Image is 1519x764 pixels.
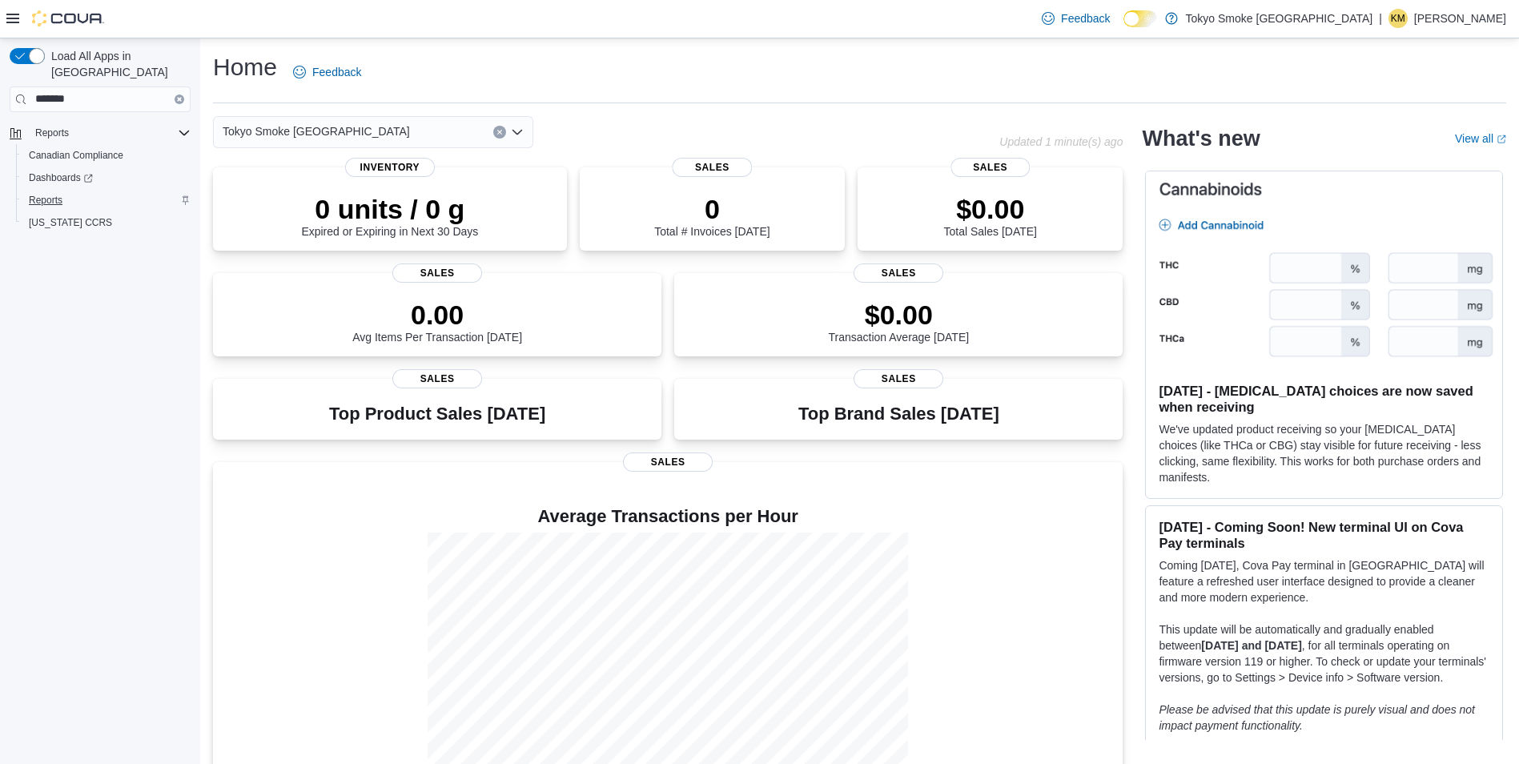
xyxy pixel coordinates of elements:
h3: [DATE] - Coming Soon! New terminal UI on Cova Pay terminals [1159,519,1489,551]
p: 0 [654,193,770,225]
span: Sales [854,263,943,283]
span: Reports [22,191,191,210]
a: Feedback [287,56,368,88]
div: Total Sales [DATE] [944,193,1037,238]
span: [US_STATE] CCRS [29,216,112,229]
span: Dark Mode [1123,27,1124,28]
span: Reports [29,123,191,143]
p: $0.00 [829,299,970,331]
span: KM [1391,9,1405,28]
span: Sales [854,369,943,388]
p: We've updated product receiving so your [MEDICAL_DATA] choices (like THCa or CBG) stay visible fo... [1159,421,1489,485]
span: Washington CCRS [22,213,191,232]
div: Expired or Expiring in Next 30 Days [301,193,478,238]
a: View allExternal link [1455,132,1506,145]
button: Reports [3,122,197,144]
a: Reports [22,191,69,210]
div: Krista Maitland [1388,9,1408,28]
button: Reports [29,123,75,143]
button: Clear input [493,126,506,139]
h2: What's new [1142,126,1260,151]
button: Canadian Compliance [16,144,197,167]
h3: Top Product Sales [DATE] [329,404,545,424]
h1: Home [213,51,277,83]
p: This update will be automatically and gradually enabled between , for all terminals operating on ... [1159,621,1489,686]
svg: External link [1497,135,1506,144]
span: Sales [950,158,1030,177]
p: Coming [DATE], Cova Pay terminal in [GEOGRAPHIC_DATA] will feature a refreshed user interface des... [1159,557,1489,605]
span: Dashboards [29,171,93,184]
a: Dashboards [16,167,197,189]
a: Feedback [1035,2,1116,34]
div: Avg Items Per Transaction [DATE] [352,299,522,344]
span: Inventory [345,158,435,177]
a: Dashboards [22,168,99,187]
span: Feedback [312,64,361,80]
span: Sales [623,452,713,472]
div: Total # Invoices [DATE] [654,193,770,238]
span: Canadian Compliance [29,149,123,162]
p: 0 units / 0 g [301,193,478,225]
span: Dashboards [22,168,191,187]
p: Tokyo Smoke [GEOGRAPHIC_DATA] [1186,9,1373,28]
button: Open list of options [511,126,524,139]
span: Reports [35,127,69,139]
h3: [DATE] - [MEDICAL_DATA] choices are now saved when receiving [1159,383,1489,415]
span: Reports [29,194,62,207]
p: 0.00 [352,299,522,331]
div: Transaction Average [DATE] [829,299,970,344]
p: [PERSON_NAME] [1414,9,1506,28]
strong: [DATE] and [DATE] [1201,639,1301,652]
span: Canadian Compliance [22,146,191,165]
h4: Average Transactions per Hour [226,507,1110,526]
h3: Top Brand Sales [DATE] [798,404,999,424]
span: Sales [392,369,482,388]
img: Cova [32,10,104,26]
em: Please be advised that this update is purely visual and does not impact payment functionality. [1159,703,1475,732]
span: Sales [673,158,752,177]
a: [US_STATE] CCRS [22,213,119,232]
span: Feedback [1061,10,1110,26]
p: | [1379,9,1382,28]
button: [US_STATE] CCRS [16,211,197,234]
input: Dark Mode [1123,10,1157,27]
span: Tokyo Smoke [GEOGRAPHIC_DATA] [223,122,410,141]
p: $0.00 [944,193,1037,225]
button: Reports [16,189,197,211]
nav: Complex example [10,115,191,275]
button: Clear input [175,94,184,104]
span: Sales [392,263,482,283]
span: Load All Apps in [GEOGRAPHIC_DATA] [45,48,191,80]
p: Updated 1 minute(s) ago [999,135,1123,148]
a: Canadian Compliance [22,146,130,165]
